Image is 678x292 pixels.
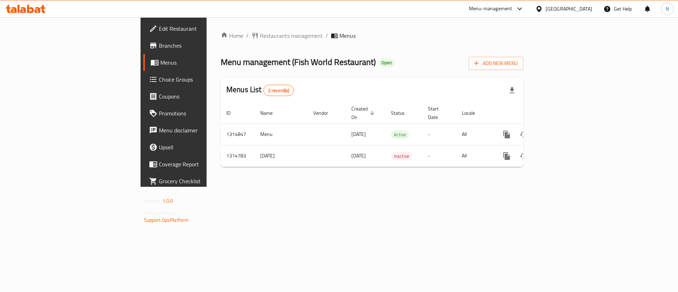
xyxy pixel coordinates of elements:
[159,177,248,185] span: Grocery Checklist
[546,5,592,13] div: [GEOGRAPHIC_DATA]
[144,215,189,225] a: Support.OpsPlatform
[160,58,248,67] span: Menus
[143,54,254,71] a: Menus
[515,148,532,165] button: Change Status
[462,109,484,117] span: Locale
[264,87,294,94] span: 2 record(s)
[143,105,254,122] a: Promotions
[469,57,523,70] button: Add New Menu
[666,5,669,13] span: N
[144,196,161,205] span: Version:
[143,88,254,105] a: Coupons
[159,92,248,101] span: Coupons
[260,31,323,40] span: Restaurants management
[255,124,308,145] td: Menu
[143,122,254,139] a: Menu disclaimer
[143,139,254,156] a: Upsell
[226,84,294,96] h2: Menus List
[143,37,254,54] a: Branches
[422,124,456,145] td: -
[351,130,366,139] span: [DATE]
[221,102,572,167] table: enhanced table
[159,160,248,168] span: Coverage Report
[379,60,395,66] span: Open
[143,156,254,173] a: Coverage Report
[391,131,409,139] span: Active
[159,24,248,33] span: Edit Restaurant
[428,105,448,121] span: Start Date
[515,126,532,143] button: Change Status
[221,31,523,40] nav: breadcrumb
[391,109,414,117] span: Status
[143,173,254,190] a: Grocery Checklist
[159,109,248,118] span: Promotions
[159,126,248,135] span: Menu disclaimer
[474,59,518,68] span: Add New Menu
[159,143,248,151] span: Upsell
[263,85,294,96] div: Total records count
[498,148,515,165] button: more
[221,54,376,70] span: Menu management ( Fish World Restaurant )
[351,105,377,121] span: Created On
[143,20,254,37] a: Edit Restaurant
[339,31,356,40] span: Menus
[493,102,572,124] th: Actions
[313,109,337,117] span: Vendor
[498,126,515,143] button: more
[422,145,456,167] td: -
[391,152,412,160] span: Inactive
[379,59,395,67] div: Open
[456,124,493,145] td: All
[143,71,254,88] a: Choice Groups
[162,196,173,205] span: 1.0.0
[159,75,248,84] span: Choice Groups
[260,109,282,117] span: Name
[226,109,240,117] span: ID
[391,130,409,139] div: Active
[255,145,308,167] td: [DATE]
[469,5,512,13] div: Menu-management
[251,31,323,40] a: Restaurants management
[351,151,366,160] span: [DATE]
[456,145,493,167] td: All
[144,208,177,217] span: Get support on:
[159,41,248,50] span: Branches
[504,82,521,99] div: Export file
[326,31,328,40] li: /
